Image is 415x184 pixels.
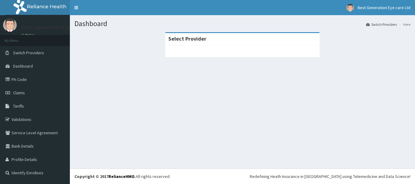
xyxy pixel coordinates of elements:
h1: Dashboard [74,20,410,28]
div: Redefining Heath Insurance in [GEOGRAPHIC_DATA] using Telemedicine and Data Science! [250,173,410,179]
a: Online [21,33,36,37]
img: User Image [346,4,354,12]
a: RelianceHMO [108,174,135,179]
img: User Image [3,18,17,32]
footer: All rights reserved. [70,169,415,184]
strong: Copyright © 2017 . [74,174,136,179]
strong: Select Provider [168,35,206,42]
span: Claims [13,90,25,95]
li: Here [397,22,410,27]
p: Next Generation Eye care Ltd [21,25,92,30]
span: Dashboard [13,63,33,69]
span: Switch Providers [13,50,44,55]
span: Tariffs [13,103,24,109]
a: Switch Providers [366,22,397,27]
span: Next Generation Eye care Ltd [358,5,410,10]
